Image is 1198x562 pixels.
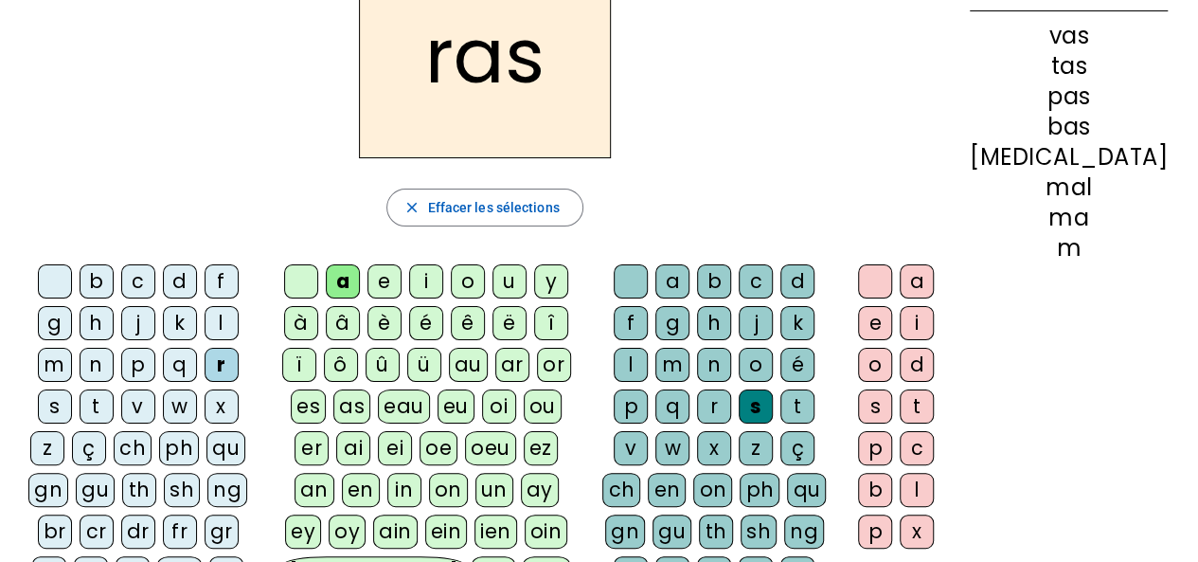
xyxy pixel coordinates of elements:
div: oy [329,515,366,549]
div: ê [451,306,485,340]
div: cr [80,515,114,549]
div: dr [121,515,155,549]
div: f [205,264,239,299]
div: ai [336,431,370,465]
div: p [858,515,892,549]
div: k [780,306,814,340]
div: z [30,431,64,465]
div: es [291,390,326,424]
div: q [655,390,689,424]
div: ein [425,515,468,549]
div: m [38,348,72,382]
div: eu [438,390,474,424]
div: è [367,306,402,340]
div: n [80,348,114,382]
div: as [333,390,370,424]
div: b [697,264,731,299]
div: th [699,515,733,549]
div: c [739,264,773,299]
div: ph [740,473,779,507]
div: t [80,390,114,424]
div: o [451,264,485,299]
div: d [900,348,934,382]
div: ô [324,348,358,382]
div: g [655,306,689,340]
div: qu [206,431,245,465]
div: gn [605,515,645,549]
div: ng [784,515,824,549]
div: i [409,264,443,299]
div: h [80,306,114,340]
div: o [739,348,773,382]
div: ç [780,431,814,465]
div: br [38,515,72,549]
div: on [693,473,732,507]
div: ç [72,431,106,465]
div: a [326,264,360,299]
div: en [342,473,380,507]
div: j [739,306,773,340]
div: gr [205,515,239,549]
div: f [614,306,648,340]
div: on [429,473,468,507]
div: bas [970,116,1168,138]
div: o [858,348,892,382]
div: x [900,515,934,549]
div: in [387,473,421,507]
div: un [475,473,513,507]
div: s [739,390,773,424]
div: e [858,306,892,340]
div: t [900,390,934,424]
span: Effacer les sélections [427,196,559,219]
div: ei [378,431,412,465]
div: ü [407,348,441,382]
div: ch [114,431,152,465]
div: d [163,264,197,299]
div: b [80,264,114,299]
div: ou [524,390,562,424]
div: p [614,390,648,424]
div: s [38,390,72,424]
div: oin [525,515,568,549]
div: l [614,348,648,382]
div: ey [285,515,321,549]
div: k [163,306,197,340]
div: tas [970,55,1168,78]
div: c [900,431,934,465]
div: j [121,306,155,340]
div: mal [970,176,1168,199]
div: b [858,473,892,507]
div: m [970,237,1168,260]
div: or [537,348,571,382]
div: sh [741,515,777,549]
div: au [449,348,488,382]
div: ain [373,515,418,549]
div: oi [482,390,516,424]
div: fr [163,515,197,549]
div: oe [420,431,457,465]
div: é [780,348,814,382]
div: ë [492,306,527,340]
mat-icon: close [402,199,420,216]
div: g [38,306,72,340]
div: vas [970,25,1168,47]
div: à [284,306,318,340]
div: y [534,264,568,299]
div: n [697,348,731,382]
div: gu [653,515,691,549]
div: ien [474,515,517,549]
div: l [900,473,934,507]
div: a [900,264,934,299]
div: w [163,390,197,424]
div: qu [787,473,826,507]
div: m [655,348,689,382]
div: ay [521,473,559,507]
div: v [614,431,648,465]
div: z [739,431,773,465]
div: ez [524,431,558,465]
div: ma [970,207,1168,229]
div: â [326,306,360,340]
div: gu [76,473,115,507]
div: d [780,264,814,299]
div: i [900,306,934,340]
